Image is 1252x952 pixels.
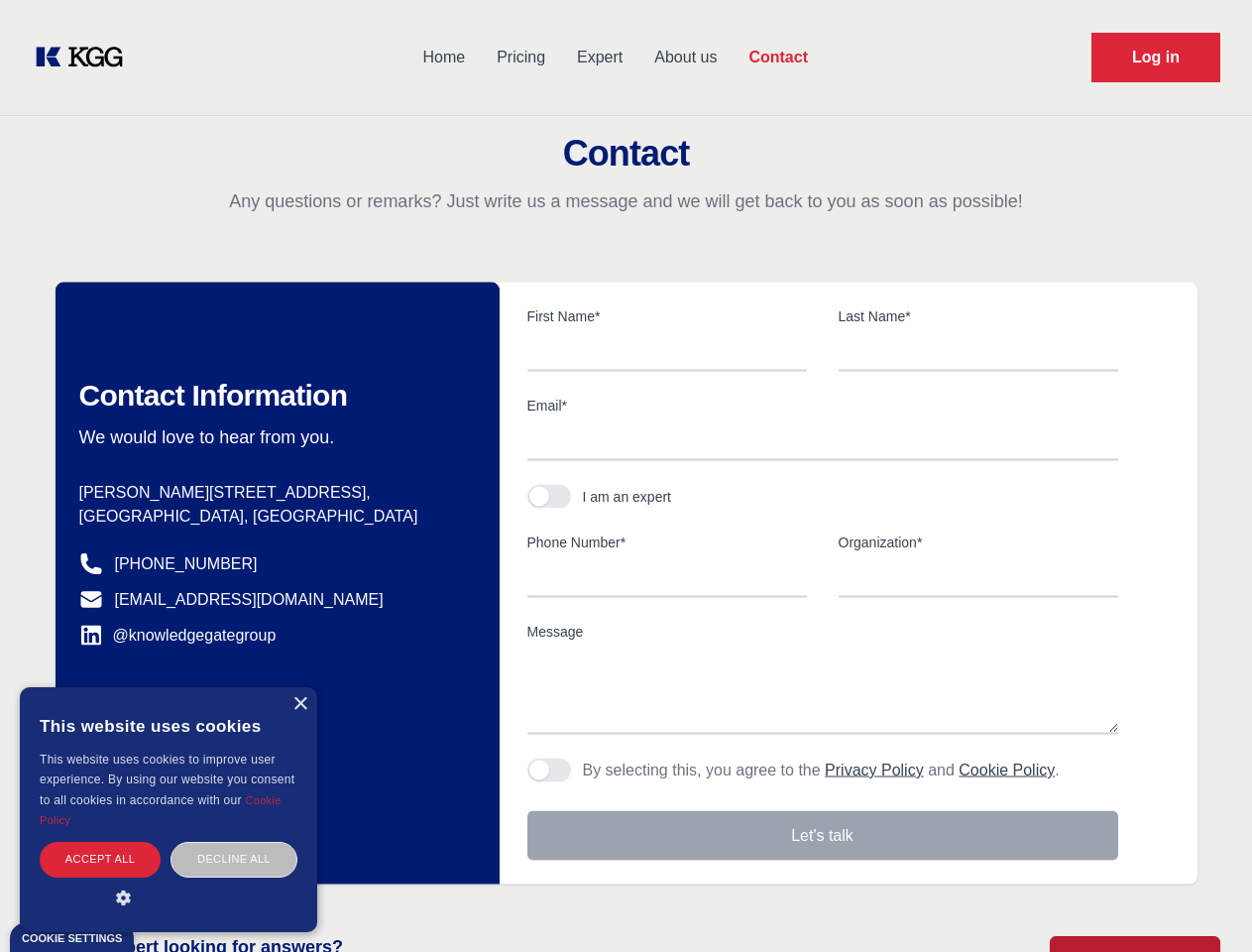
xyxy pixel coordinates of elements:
label: Last Name* [839,306,1118,326]
div: I am an expert [583,487,672,507]
label: Message [527,622,1118,642]
p: [PERSON_NAME][STREET_ADDRESS], [79,481,468,505]
a: Request Demo [1091,33,1220,82]
a: Cookie Policy [959,762,1055,778]
p: By selecting this, you agree to the and . [583,759,1060,782]
button: Let's talk [527,811,1118,861]
a: @knowledgegategroup [79,624,277,648]
span: This website uses cookies to improve user experience. By using our website you consent to all coo... [40,753,294,807]
label: First Name* [527,306,807,326]
div: Close [292,697,307,712]
iframe: Chat Widget [1153,857,1252,952]
a: Expert [561,32,638,83]
a: Pricing [481,32,561,83]
h2: Contact Information [79,378,468,414]
a: Home [406,32,481,83]
a: KOL Knowledge Platform: Talk to Key External Experts (KEE) [32,42,139,73]
div: This website uses cookies [40,702,297,750]
a: [PHONE_NUMBER] [115,552,258,576]
div: Decline all [171,842,297,877]
p: [GEOGRAPHIC_DATA], [GEOGRAPHIC_DATA] [79,505,468,529]
label: Organization* [839,533,1118,552]
a: Privacy Policy [825,762,924,778]
a: Cookie Policy [40,794,282,826]
div: Cookie settings [22,933,122,944]
p: We would love to hear from you. [79,425,468,449]
label: Email* [527,396,1118,416]
h2: Contact [24,134,1228,174]
div: Accept all [40,842,161,877]
a: Contact [733,32,824,83]
a: About us [638,32,733,83]
p: Any questions or remarks? Just write us a message and we will get back to you as soon as possible! [24,189,1228,213]
label: Phone Number* [527,533,807,552]
a: [EMAIL_ADDRESS][DOMAIN_NAME] [115,588,384,612]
